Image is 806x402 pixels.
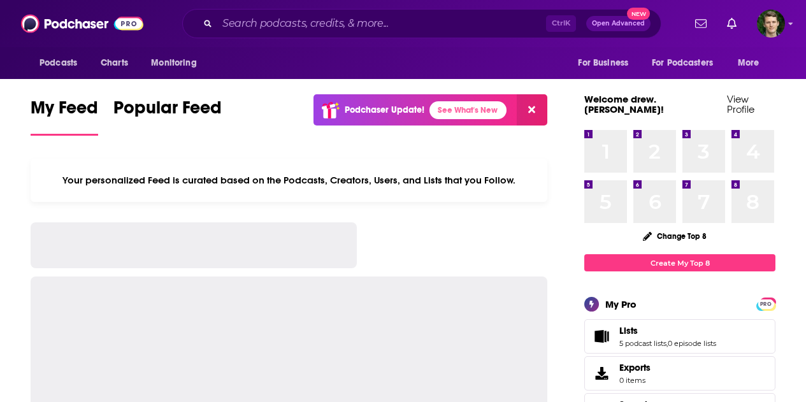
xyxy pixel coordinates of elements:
a: Create My Top 8 [584,254,775,271]
a: View Profile [727,93,754,115]
input: Search podcasts, credits, & more... [217,13,546,34]
img: Podchaser - Follow, Share and Rate Podcasts [21,11,143,36]
span: More [738,54,759,72]
span: For Podcasters [652,54,713,72]
span: My Feed [31,97,98,126]
span: Exports [619,362,651,373]
a: Show notifications dropdown [690,13,712,34]
a: Popular Feed [113,97,222,136]
a: PRO [758,299,774,308]
span: Ctrl K [546,15,576,32]
button: Open AdvancedNew [586,16,651,31]
p: Podchaser Update! [345,104,424,115]
span: , [666,339,668,348]
div: Your personalized Feed is curated based on the Podcasts, Creators, Users, and Lists that you Follow. [31,159,547,202]
a: 0 episode lists [668,339,716,348]
a: 5 podcast lists [619,339,666,348]
span: PRO [758,299,774,309]
span: Exports [589,364,614,382]
span: Lists [584,319,775,354]
span: Monitoring [151,54,196,72]
span: Lists [619,325,638,336]
span: Popular Feed [113,97,222,126]
button: open menu [31,51,94,75]
a: My Feed [31,97,98,136]
div: Search podcasts, credits, & more... [182,9,661,38]
button: open menu [729,51,775,75]
span: Logged in as drew.kilman [757,10,785,38]
button: open menu [142,51,213,75]
button: Show profile menu [757,10,785,38]
a: Exports [584,356,775,391]
a: Lists [619,325,716,336]
div: My Pro [605,298,637,310]
span: 0 items [619,376,651,385]
a: Show notifications dropdown [722,13,742,34]
button: open menu [569,51,644,75]
span: New [627,8,650,20]
a: Charts [92,51,136,75]
span: For Business [578,54,628,72]
span: Podcasts [40,54,77,72]
img: User Profile [757,10,785,38]
button: Change Top 8 [635,228,714,244]
a: Welcome drew.[PERSON_NAME]! [584,93,664,115]
a: Lists [589,327,614,345]
button: open menu [644,51,731,75]
span: Charts [101,54,128,72]
a: See What's New [429,101,507,119]
span: Open Advanced [592,20,645,27]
